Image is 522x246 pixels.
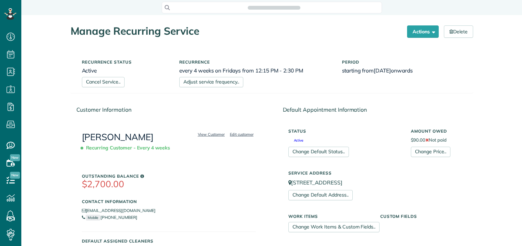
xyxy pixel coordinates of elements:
[411,147,450,157] a: Change Price..
[82,60,169,64] h5: Recurrence status
[342,60,462,64] h5: Period
[82,239,256,243] h5: Default Assigned Cleaners
[82,142,173,154] span: Recurring Customer - Every 4 weeks
[444,25,473,38] a: Delete
[342,68,462,74] h6: starting from onwards
[82,215,137,220] a: Mobile[PHONE_NUMBER]
[288,222,380,232] a: Change Work Items & Custom Fields..
[411,129,462,133] h5: Amount Owed
[288,147,349,157] a: Change Default Status..
[406,125,467,157] div: $90.00 Not paid
[407,25,439,38] button: Actions
[179,77,243,87] a: Adjust service frequency..
[288,214,370,219] h5: Work Items
[71,100,267,119] div: Customer Information
[82,199,256,204] h5: Contact Information
[374,67,391,74] span: [DATE]
[82,174,256,178] h5: Outstanding Balance
[179,68,332,74] h6: every 4 weeks on Fridays from 12:15 PM - 2:30 PM
[196,131,227,137] a: View Customer
[288,171,462,175] h5: Service Address
[86,215,100,221] small: Mobile
[10,172,20,179] span: New
[82,207,256,214] li: [EMAIL_ADDRESS][DOMAIN_NAME]
[288,190,353,200] a: Change Default Address..
[82,77,125,87] a: Cancel Service..
[255,4,294,11] span: Search ZenMaid…
[179,60,332,64] h5: Recurrence
[228,131,256,137] a: Edit customer
[82,179,256,189] h3: $2,700.00
[10,154,20,161] span: New
[288,139,303,142] span: Active
[71,25,402,37] h1: Manage Recurring Service
[82,68,169,74] h6: Active
[277,100,473,119] div: Default Appointment Information
[288,129,401,133] h5: Status
[82,131,154,143] a: [PERSON_NAME]
[380,214,462,219] h5: Custom Fields
[288,179,462,187] p: [STREET_ADDRESS]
